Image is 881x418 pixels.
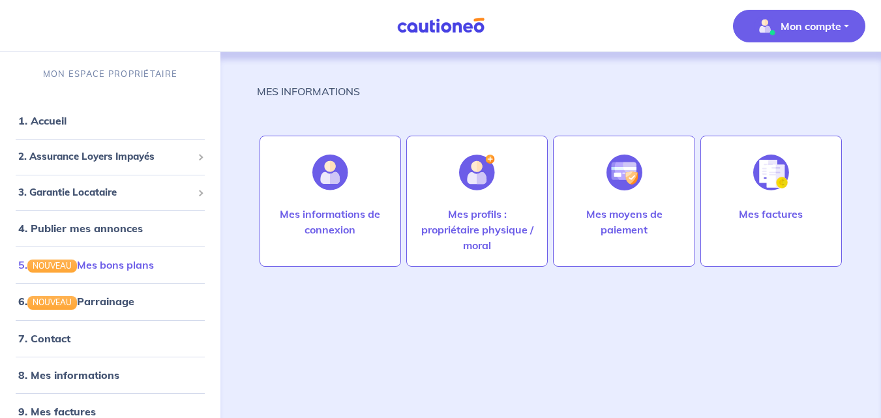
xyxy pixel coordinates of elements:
[273,206,387,237] p: Mes informations de connexion
[257,83,360,99] p: MES INFORMATIONS
[18,114,67,127] a: 1. Accueil
[5,180,215,205] div: 3. Garantie Locataire
[754,16,775,37] img: illu_account_valid_menu.svg
[18,368,119,381] a: 8. Mes informations
[753,155,789,190] img: illu_invoice.svg
[43,68,177,80] p: MON ESPACE PROPRIÉTAIRE
[5,215,215,241] div: 4. Publier mes annonces
[312,155,348,190] img: illu_account.svg
[5,144,215,170] div: 2. Assurance Loyers Impayés
[739,206,803,222] p: Mes factures
[18,332,70,345] a: 7. Contact
[781,18,841,34] p: Mon compte
[567,206,681,237] p: Mes moyens de paiement
[18,295,134,308] a: 6.NOUVEAUParrainage
[459,155,495,190] img: illu_account_add.svg
[5,108,215,134] div: 1. Accueil
[18,149,192,164] span: 2. Assurance Loyers Impayés
[18,185,192,200] span: 3. Garantie Locataire
[5,362,215,388] div: 8. Mes informations
[5,325,215,351] div: 7. Contact
[5,252,215,278] div: 5.NOUVEAUMes bons plans
[606,155,642,190] img: illu_credit_card_no_anim.svg
[5,288,215,314] div: 6.NOUVEAUParrainage
[733,10,865,42] button: illu_account_valid_menu.svgMon compte
[392,18,490,34] img: Cautioneo
[420,206,534,253] p: Mes profils : propriétaire physique / moral
[18,222,143,235] a: 4. Publier mes annonces
[18,405,96,418] a: 9. Mes factures
[18,258,154,271] a: 5.NOUVEAUMes bons plans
